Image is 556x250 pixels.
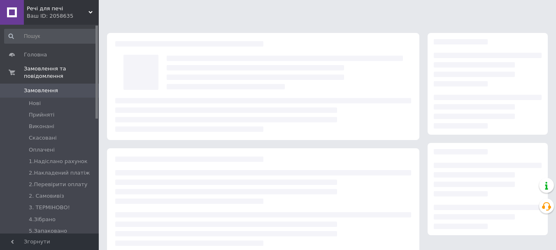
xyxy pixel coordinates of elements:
span: Прийняті [29,111,54,119]
span: Речі для печі [27,5,88,12]
span: Виконані [29,123,54,130]
span: 2.Накладений платіж [29,169,90,177]
span: 1.Надіслано рахунок [29,158,88,165]
span: 2.Перевірити оплату [29,181,88,188]
span: Замовлення [24,87,58,94]
span: 4.Зібрано [29,216,56,223]
span: 2. Самовивіз [29,192,64,200]
input: Пошук [4,29,97,44]
span: Оплачені [29,146,55,154]
span: Нові [29,100,41,107]
span: 3. ТЕРМІНОВО! [29,204,70,211]
span: 5.Запаковано [29,227,67,235]
span: Замовлення та повідомлення [24,65,99,80]
span: Головна [24,51,47,58]
span: Скасовані [29,134,57,142]
div: Ваш ID: 2058635 [27,12,99,20]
